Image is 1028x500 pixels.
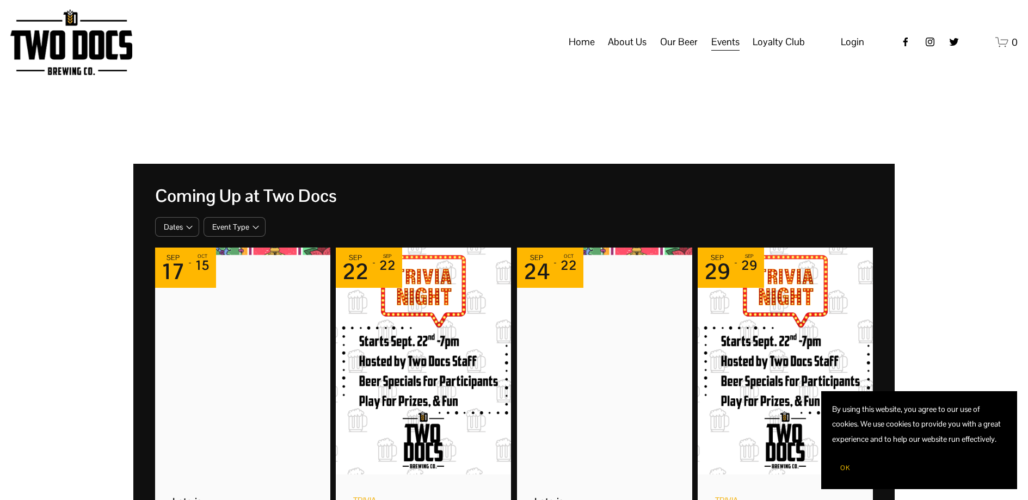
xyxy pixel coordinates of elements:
section: Cookie banner [821,391,1017,489]
div: Sep [704,254,730,262]
a: Facebook [900,36,911,47]
span: Dates [164,222,183,232]
div: Coming Up at Two Docs [155,186,873,206]
div: 24 [524,262,550,281]
div: Oct [561,254,577,259]
span: Loyalty Club [753,33,805,51]
p: By using this website, you agree to our use of cookies. We use cookies to provide you with a grea... [832,402,1006,447]
div: 15 [195,259,210,272]
button: OK [832,458,858,478]
div: 22 [379,259,396,272]
span: Login [841,35,864,48]
a: Home [569,32,595,53]
a: 0 items in cart [995,35,1018,49]
img: Picture for 'Loteria' event [155,248,330,474]
div: 22 [342,262,368,281]
a: twitter-unauth [949,36,959,47]
span: 0 [1012,36,1018,48]
span: Event Type [212,222,249,232]
span: OK [840,464,850,472]
div: 29 [741,259,758,272]
div: 17 [162,262,184,281]
img: Two Docs Brewing Co. [10,9,132,75]
img: Picture for 'Loteria' event [517,248,692,474]
div: Sep [741,254,758,259]
a: folder dropdown [608,32,647,53]
div: Sep [162,254,184,262]
a: folder dropdown [711,32,740,53]
img: Picture for 'TRIVIA NIGHT' event [698,248,873,474]
img: Picture for 'TRIVIA NIGHT' event [336,248,511,474]
div: Sep [524,254,550,262]
div: Event dates: September 24 - October 22 [517,248,583,288]
a: folder dropdown [753,32,805,53]
button: Dates [155,217,199,237]
span: Events [711,33,740,51]
div: Sep [379,254,396,259]
div: Event dates: September 22 - September 22 [336,248,402,288]
div: 22 [561,259,577,272]
div: Oct [195,254,210,259]
a: folder dropdown [660,32,698,53]
span: Our Beer [660,33,698,51]
div: Sep [342,254,368,262]
div: Event dates: September 17 - October 15 [155,248,216,288]
button: Event Type [204,217,266,237]
div: 29 [704,262,730,281]
a: Login [841,33,864,51]
a: instagram-unauth [925,36,935,47]
div: Event dates: September 29 - September 29 [698,248,764,288]
span: About Us [608,33,647,51]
